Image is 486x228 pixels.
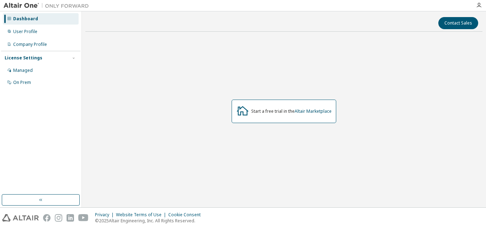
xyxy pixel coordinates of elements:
[13,80,31,85] div: On Prem
[4,2,93,9] img: Altair One
[13,68,33,73] div: Managed
[13,42,47,47] div: Company Profile
[95,218,205,224] p: © 2025 Altair Engineering, Inc. All Rights Reserved.
[2,214,39,222] img: altair_logo.svg
[251,108,332,114] div: Start a free trial in the
[13,29,37,35] div: User Profile
[116,212,168,218] div: Website Terms of Use
[13,16,38,22] div: Dashboard
[168,212,205,218] div: Cookie Consent
[55,214,62,222] img: instagram.svg
[438,17,478,29] button: Contact Sales
[295,108,332,114] a: Altair Marketplace
[78,214,89,222] img: youtube.svg
[95,212,116,218] div: Privacy
[5,55,42,61] div: License Settings
[67,214,74,222] img: linkedin.svg
[43,214,51,222] img: facebook.svg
